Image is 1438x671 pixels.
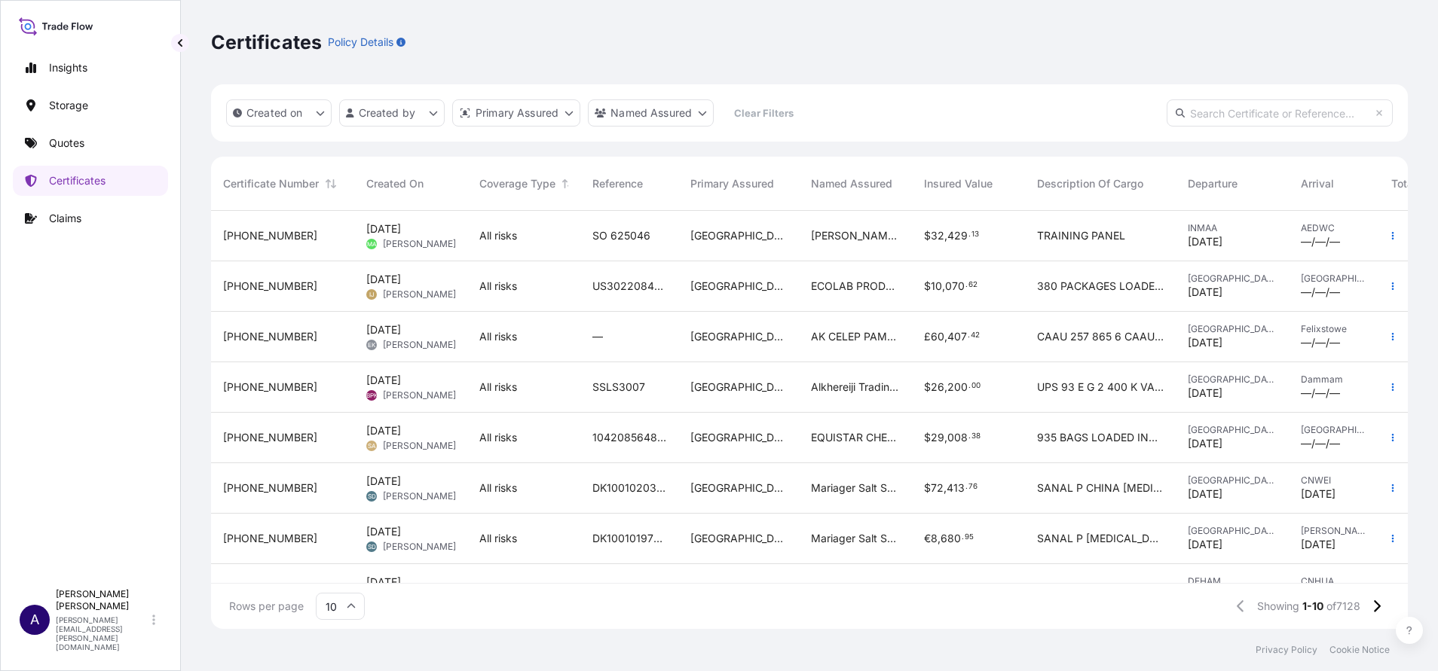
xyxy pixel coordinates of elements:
[690,581,787,596] span: [GEOGRAPHIC_DATA]
[368,337,375,352] span: EK
[1188,374,1277,386] span: [GEOGRAPHIC_DATA]
[13,203,168,233] a: Claims
[1301,575,1367,587] span: CNHUA
[811,176,892,191] span: Named Assured
[30,612,39,627] span: A
[13,128,168,158] a: Quotes
[968,282,978,288] span: 62
[1037,480,1164,496] span: SANAL P CHINA [MEDICAL_DATA] PHARMACEUTICAL QUALITY
[1188,176,1238,191] span: Departure
[931,533,938,544] span: 8
[56,615,149,651] p: [PERSON_NAME][EMAIL_ADDRESS][PERSON_NAME][DOMAIN_NAME]
[479,329,517,344] span: All risks
[1037,176,1143,191] span: Description Of Cargo
[924,230,931,241] span: $
[968,232,971,237] span: .
[690,279,787,294] span: [GEOGRAPHIC_DATA]
[1188,386,1222,401] span: [DATE]
[1188,222,1277,234] span: INMAA
[931,230,944,241] span: 32
[366,176,424,191] span: Created On
[1326,599,1360,614] span: of 7128
[366,272,401,287] span: [DATE]
[971,383,981,389] span: 00
[924,176,993,191] span: Insured Value
[1301,374,1367,386] span: Dammam
[383,288,456,300] span: [PERSON_NAME]
[592,228,650,243] span: SO 625046
[1037,329,1164,344] span: CAAU 257 865 6 CAAU 244 031 1 JXJU 331 170 4 CAAU 266 143 6
[924,533,931,544] span: €
[962,535,964,540] span: .
[479,480,517,496] span: All risks
[947,382,968,392] span: 200
[558,175,577,193] button: Sort
[13,90,168,120] a: Storage
[369,287,375,302] span: IJ
[1256,644,1317,656] a: Privacy Policy
[1188,273,1277,285] span: [GEOGRAPHIC_DATA]
[811,531,900,546] span: Mariager Salt Specialties A/S
[479,531,517,546] span: All risks
[1301,323,1367,335] span: Felixstowe
[592,176,643,191] span: Reference
[592,279,666,294] span: US30220847506
[592,430,666,445] span: 10420856483/5012943904
[610,105,692,120] p: Named Assured
[229,599,304,614] span: Rows per page
[223,531,317,546] span: [PHONE_NUMBER]
[211,30,322,54] p: Certificates
[1167,99,1393,127] input: Search Certificate or Reference...
[1301,273,1367,285] span: [GEOGRAPHIC_DATA]
[223,228,317,243] span: [PHONE_NUMBER]
[1188,525,1277,537] span: [GEOGRAPHIC_DATA]
[383,389,456,401] span: [PERSON_NAME]
[1188,537,1222,552] span: [DATE]
[924,432,931,443] span: $
[811,480,900,496] span: Mariager Salt Specialties A/S
[971,333,980,338] span: 42
[359,105,416,120] p: Created by
[49,136,84,151] p: Quotes
[479,279,517,294] span: All risks
[811,430,900,445] span: EQUISTAR CHEMICALS, LP
[368,489,376,504] span: SD
[479,228,517,243] span: All risks
[690,430,787,445] span: [GEOGRAPHIC_DATA]
[945,281,965,291] span: 070
[1037,228,1125,243] span: TRAINING PANEL
[944,331,947,342] span: ,
[1391,176,1416,191] span: Total
[931,331,944,342] span: 60
[1301,436,1340,451] span: —/—/—
[1301,285,1340,300] span: —/—/—
[965,484,968,490] span: .
[1188,335,1222,350] span: [DATE]
[924,331,931,342] span: £
[924,382,931,392] span: $
[721,101,806,125] button: Clear Filters
[947,483,965,493] span: 413
[971,434,981,439] span: 38
[947,230,968,241] span: 429
[944,230,947,241] span: ,
[592,329,603,344] span: —
[811,329,900,344] span: AK CELEP PAMUK GIDA TARIM ÜRÜNLERİ TEKSTİL VE TURZIM [DOMAIN_NAME] STI
[1188,474,1277,486] span: [GEOGRAPHIC_DATA]
[968,434,971,439] span: .
[1037,581,1144,596] span: DE PAINT XN 22 LPH
[1037,531,1164,546] span: SANAL P [MEDICAL_DATA] PHARMACEUTICAL QUALITY
[366,388,378,403] span: BPK
[328,35,393,50] p: Policy Details
[366,575,401,590] span: [DATE]
[383,339,456,351] span: [PERSON_NAME]
[690,228,787,243] span: [GEOGRAPHIC_DATA]
[383,490,456,502] span: [PERSON_NAME]
[366,221,401,236] span: [DATE]
[1301,176,1334,191] span: Arrival
[1037,380,1164,395] span: UPS 93 E G 2 400 K VA HE VA BF EMEA
[223,279,317,294] span: [PHONE_NUMBER]
[476,105,558,120] p: Primary Assured
[1188,424,1277,436] span: [GEOGRAPHIC_DATA]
